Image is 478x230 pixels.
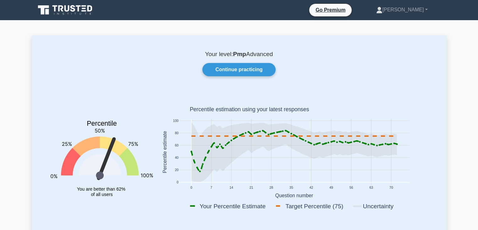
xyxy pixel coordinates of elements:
text: 80 [175,131,179,135]
text: 14 [229,186,233,190]
tspan: You are better than 62% [77,187,125,192]
p: Your level: Advanced [47,50,431,58]
text: 21 [249,186,253,190]
text: 49 [329,186,333,190]
text: 20 [175,169,179,172]
text: 70 [389,186,393,190]
text: 60 [175,144,179,147]
b: Pmp [233,51,246,57]
text: 7 [210,186,212,190]
text: 40 [175,156,179,159]
text: Percentile estimate [162,131,167,173]
text: 100 [173,119,179,123]
text: 56 [349,186,353,190]
a: [PERSON_NAME] [361,3,443,16]
tspan: of all users [91,192,113,197]
text: Percentile [87,120,117,128]
text: 35 [289,186,293,190]
a: Go Premium [312,6,349,14]
a: Continue practicing [202,63,275,76]
text: 0 [177,181,179,184]
text: 0 [190,186,192,190]
text: 63 [369,186,373,190]
text: Percentile estimation using your latest responses [190,106,309,113]
text: 42 [309,186,313,190]
text: Question number [275,193,313,198]
text: 28 [269,186,273,190]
